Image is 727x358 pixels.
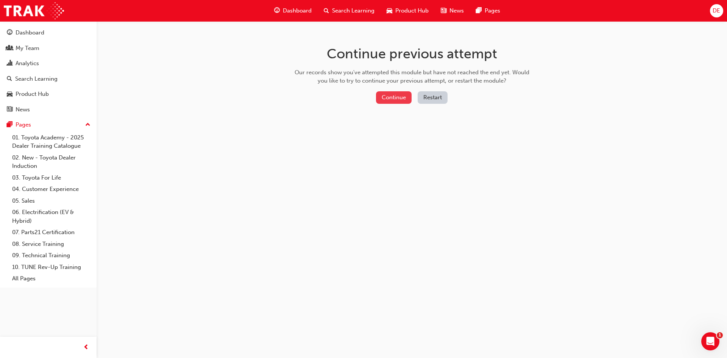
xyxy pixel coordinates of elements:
[16,105,30,114] div: News
[292,45,532,62] h1: Continue previous attempt
[713,6,720,15] span: DE
[441,6,446,16] span: news-icon
[3,103,94,117] a: News
[9,261,94,273] a: 10. TUNE Rev-Up Training
[7,45,12,52] span: people-icon
[710,4,723,17] button: DE
[324,6,329,16] span: search-icon
[3,24,94,118] button: DashboardMy TeamAnalyticsSearch LearningProduct HubNews
[9,206,94,227] a: 06. Electrification (EV & Hybrid)
[16,59,39,68] div: Analytics
[4,2,64,19] img: Trak
[9,172,94,184] a: 03. Toyota For Life
[7,122,12,128] span: pages-icon
[9,195,94,207] a: 05. Sales
[3,41,94,55] a: My Team
[3,87,94,101] a: Product Hub
[318,3,381,19] a: search-iconSearch Learning
[485,6,500,15] span: Pages
[3,118,94,132] button: Pages
[381,3,435,19] a: car-iconProduct Hub
[395,6,429,15] span: Product Hub
[449,6,464,15] span: News
[418,91,448,104] button: Restart
[16,120,31,129] div: Pages
[3,72,94,86] a: Search Learning
[16,90,49,98] div: Product Hub
[9,238,94,250] a: 08. Service Training
[9,132,94,152] a: 01. Toyota Academy - 2025 Dealer Training Catalogue
[9,273,94,285] a: All Pages
[9,227,94,238] a: 07. Parts21 Certification
[85,120,90,130] span: up-icon
[387,6,392,16] span: car-icon
[83,343,89,352] span: prev-icon
[283,6,312,15] span: Dashboard
[332,6,374,15] span: Search Learning
[7,106,12,113] span: news-icon
[9,152,94,172] a: 02. New - Toyota Dealer Induction
[701,332,719,350] iframe: Intercom live chat
[16,28,44,37] div: Dashboard
[9,183,94,195] a: 04. Customer Experience
[15,75,58,83] div: Search Learning
[376,91,412,104] button: Continue
[7,91,12,98] span: car-icon
[435,3,470,19] a: news-iconNews
[476,6,482,16] span: pages-icon
[268,3,318,19] a: guage-iconDashboard
[7,60,12,67] span: chart-icon
[3,26,94,40] a: Dashboard
[16,44,39,53] div: My Team
[292,68,532,85] div: Our records show you've attempted this module but have not reached the end yet. Would you like to...
[7,30,12,36] span: guage-icon
[7,76,12,83] span: search-icon
[470,3,506,19] a: pages-iconPages
[9,250,94,261] a: 09. Technical Training
[3,56,94,70] a: Analytics
[274,6,280,16] span: guage-icon
[717,332,723,338] span: 1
